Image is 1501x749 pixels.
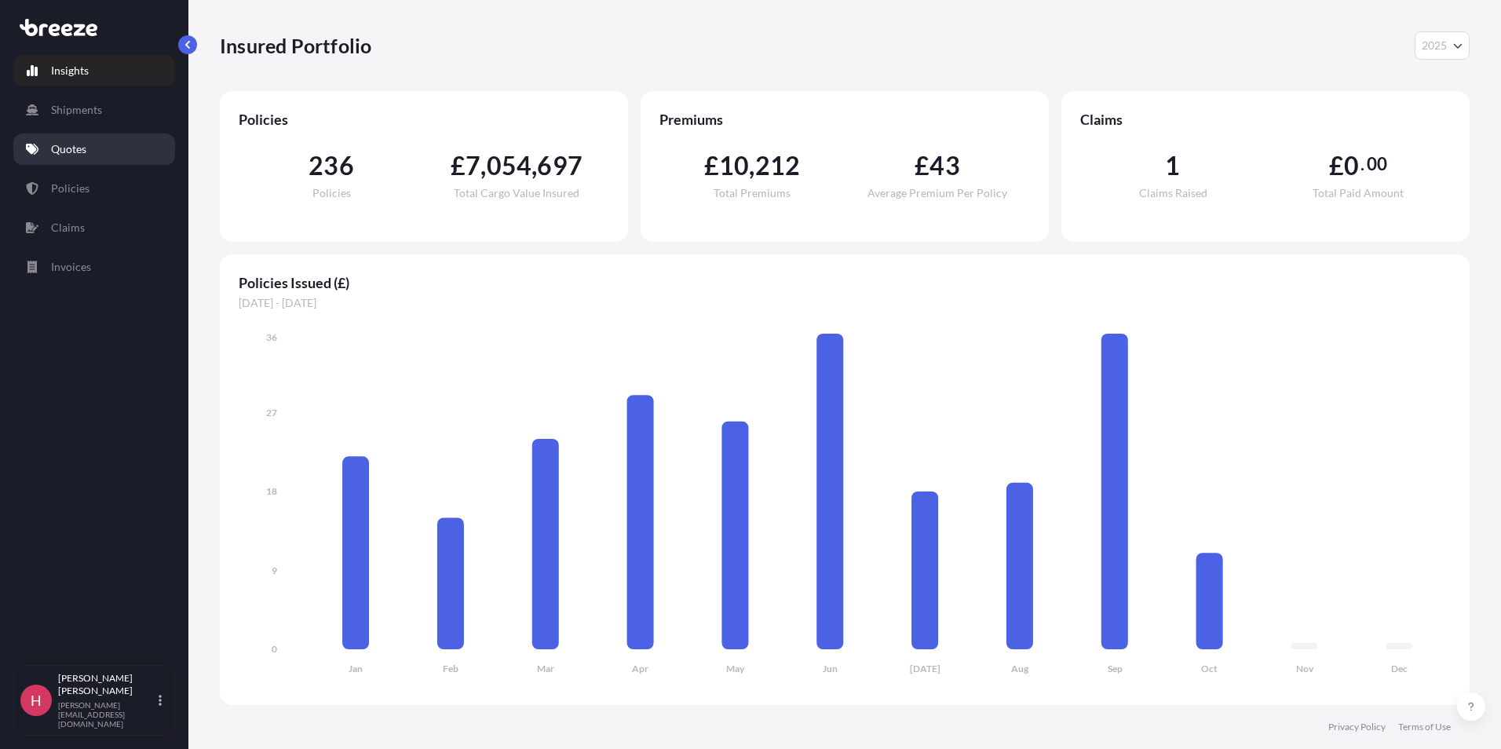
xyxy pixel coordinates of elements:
span: £ [915,153,929,178]
tspan: 27 [266,407,277,418]
p: Insured Portfolio [220,33,371,58]
span: 212 [755,153,801,178]
p: Claims [51,220,85,236]
tspan: Jan [349,663,363,674]
span: H [31,692,42,708]
span: £ [451,153,466,178]
a: Policies [13,173,175,204]
tspan: 9 [272,564,277,576]
span: Average Premium Per Policy [867,188,1007,199]
span: [DATE] - [DATE] [239,295,1451,311]
tspan: Nov [1296,663,1314,674]
span: 43 [929,153,959,178]
a: Shipments [13,94,175,126]
tspan: Mar [537,663,554,674]
tspan: Feb [443,663,458,674]
span: £ [1329,153,1344,178]
span: Policies Issued (£) [239,273,1451,292]
span: 2025 [1422,38,1447,53]
span: 00 [1367,158,1387,170]
p: [PERSON_NAME][EMAIL_ADDRESS][DOMAIN_NAME] [58,700,155,729]
span: , [480,153,486,178]
p: [PERSON_NAME] [PERSON_NAME] [58,672,155,697]
tspan: Aug [1011,663,1029,674]
tspan: [DATE] [910,663,940,674]
tspan: 0 [272,643,277,655]
a: Quotes [13,133,175,165]
span: Claims Raised [1139,188,1207,199]
tspan: Apr [632,663,648,674]
p: Insights [51,63,89,79]
span: Policies [312,188,351,199]
tspan: May [726,663,745,674]
span: 1 [1165,153,1180,178]
tspan: Jun [823,663,838,674]
tspan: 18 [266,485,277,497]
tspan: Dec [1391,663,1408,674]
tspan: Oct [1201,663,1218,674]
span: Claims [1080,110,1451,129]
p: Shipments [51,102,102,118]
span: , [531,153,537,178]
span: , [749,153,754,178]
tspan: 36 [266,331,277,343]
span: Total Premiums [714,188,791,199]
a: Privacy Policy [1328,721,1386,733]
span: 236 [309,153,354,178]
a: Insights [13,55,175,86]
span: 697 [537,153,583,178]
span: 10 [719,153,749,178]
p: Invoices [51,259,91,275]
p: Quotes [51,141,86,157]
span: 0 [1344,153,1359,178]
span: Total Paid Amount [1313,188,1404,199]
a: Terms of Use [1398,721,1451,733]
span: 054 [487,153,532,178]
button: Year Selector [1415,31,1470,60]
span: Premiums [659,110,1030,129]
p: Policies [51,181,89,196]
span: Policies [239,110,609,129]
span: 7 [466,153,480,178]
span: . [1360,158,1364,170]
span: Total Cargo Value Insured [454,188,579,199]
a: Invoices [13,251,175,283]
span: £ [704,153,719,178]
a: Claims [13,212,175,243]
tspan: Sep [1108,663,1123,674]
